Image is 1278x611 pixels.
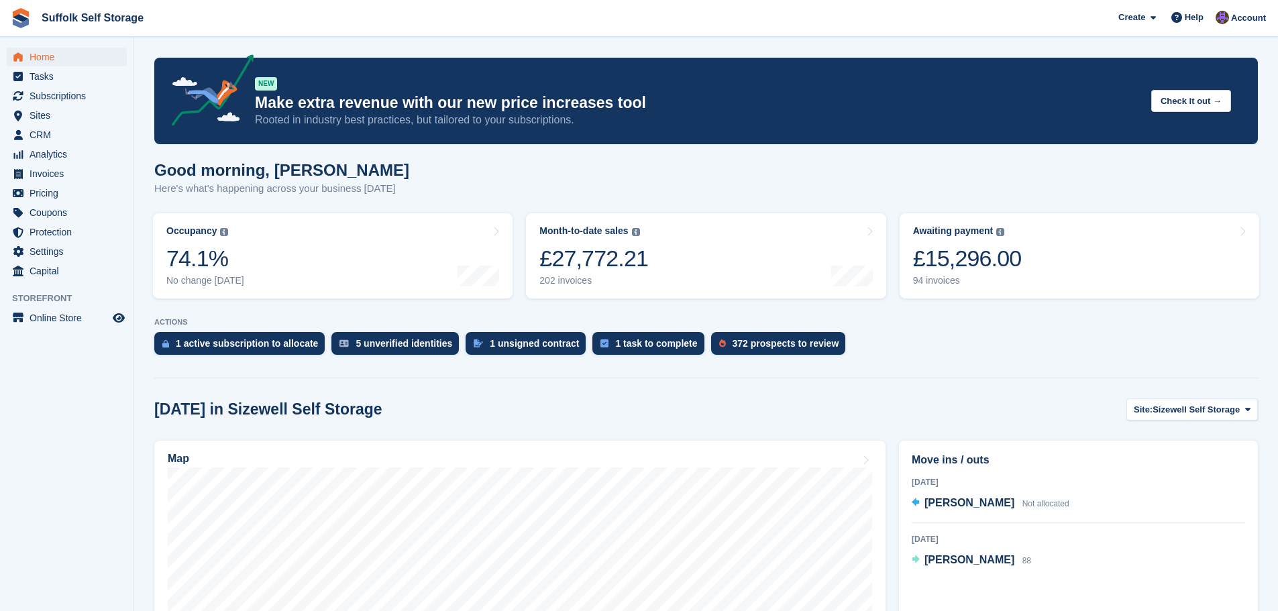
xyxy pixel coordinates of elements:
span: Site: [1134,403,1153,416]
span: Account [1231,11,1266,25]
img: contract_signature_icon-13c848040528278c33f63329250d36e43548de30e8caae1d1a13099fd9432cc5.svg [474,339,483,347]
div: 372 prospects to review [733,338,839,349]
button: Check it out → [1151,90,1231,112]
p: ACTIONS [154,318,1258,327]
button: Site: Sizewell Self Storage [1126,398,1258,421]
a: menu [7,48,127,66]
a: Suffolk Self Storage [36,7,149,29]
span: Protection [30,223,110,241]
p: Make extra revenue with our new price increases tool [255,93,1140,113]
a: menu [7,125,127,144]
a: Occupancy 74.1% No change [DATE] [153,213,513,298]
a: menu [7,203,127,222]
span: Subscriptions [30,87,110,105]
span: Help [1185,11,1204,24]
span: Storefront [12,292,134,305]
span: [PERSON_NAME] [924,497,1014,508]
div: 1 task to complete [615,338,697,349]
span: Sizewell Self Storage [1153,403,1240,416]
span: Coupons [30,203,110,222]
a: menu [7,184,127,203]
img: icon-info-grey-7440780725fd019a000dd9b08b2336e03edf1995a4989e88bcd33f0948082b44.svg [632,228,640,236]
span: Settings [30,242,110,261]
span: Create [1118,11,1145,24]
img: prospect-51fa495bee0391a8d652442698ab0144808aea92771e9ea1ae160a38d050c398.svg [719,339,726,347]
div: 5 unverified identities [356,338,452,349]
a: 1 active subscription to allocate [154,332,331,362]
span: [PERSON_NAME] [924,554,1014,565]
img: price-adjustments-announcement-icon-8257ccfd72463d97f412b2fc003d46551f7dbcb40ab6d574587a9cd5c0d94... [160,54,254,131]
div: No change [DATE] [166,275,244,286]
div: 1 unsigned contract [490,338,579,349]
p: Here's what's happening across your business [DATE] [154,181,409,197]
a: menu [7,223,127,241]
span: Home [30,48,110,66]
img: stora-icon-8386f47178a22dfd0bd8f6a31ec36ba5ce8667c1dd55bd0f319d3a0aa187defe.svg [11,8,31,28]
div: NEW [255,77,277,91]
img: Emma [1216,11,1229,24]
div: 1 active subscription to allocate [176,338,318,349]
span: Tasks [30,67,110,86]
div: 202 invoices [539,275,648,286]
a: 1 unsigned contract [466,332,592,362]
div: 74.1% [166,245,244,272]
span: Online Store [30,309,110,327]
img: icon-info-grey-7440780725fd019a000dd9b08b2336e03edf1995a4989e88bcd33f0948082b44.svg [220,228,228,236]
a: 1 task to complete [592,332,710,362]
div: [DATE] [912,533,1245,545]
img: icon-info-grey-7440780725fd019a000dd9b08b2336e03edf1995a4989e88bcd33f0948082b44.svg [996,228,1004,236]
span: CRM [30,125,110,144]
div: Awaiting payment [913,225,994,237]
img: verify_identity-adf6edd0f0f0b5bbfe63781bf79b02c33cf7c696d77639b501bdc392416b5a36.svg [339,339,349,347]
a: menu [7,262,127,280]
a: [PERSON_NAME] Not allocated [912,495,1069,512]
span: 88 [1022,556,1031,565]
div: 94 invoices [913,275,1022,286]
a: [PERSON_NAME] 88 [912,552,1031,569]
a: menu [7,242,127,261]
span: Not allocated [1022,499,1069,508]
div: £15,296.00 [913,245,1022,272]
a: menu [7,145,127,164]
img: task-75834270c22a3079a89374b754ae025e5fb1db73e45f91037f5363f120a921f8.svg [600,339,608,347]
a: menu [7,87,127,105]
span: Pricing [30,184,110,203]
div: £27,772.21 [539,245,648,272]
div: [DATE] [912,476,1245,488]
h1: Good morning, [PERSON_NAME] [154,161,409,179]
a: menu [7,309,127,327]
h2: [DATE] in Sizewell Self Storage [154,400,382,419]
a: 372 prospects to review [711,332,853,362]
p: Rooted in industry best practices, but tailored to your subscriptions. [255,113,1140,127]
span: Analytics [30,145,110,164]
div: Occupancy [166,225,217,237]
a: Awaiting payment £15,296.00 94 invoices [900,213,1259,298]
span: Capital [30,262,110,280]
h2: Move ins / outs [912,452,1245,468]
div: Month-to-date sales [539,225,628,237]
a: menu [7,164,127,183]
h2: Map [168,453,189,465]
a: Preview store [111,310,127,326]
a: 5 unverified identities [331,332,466,362]
span: Sites [30,106,110,125]
a: menu [7,106,127,125]
a: menu [7,67,127,86]
img: active_subscription_to_allocate_icon-d502201f5373d7db506a760aba3b589e785aa758c864c3986d89f69b8ff3... [162,339,169,348]
span: Invoices [30,164,110,183]
a: Month-to-date sales £27,772.21 202 invoices [526,213,886,298]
